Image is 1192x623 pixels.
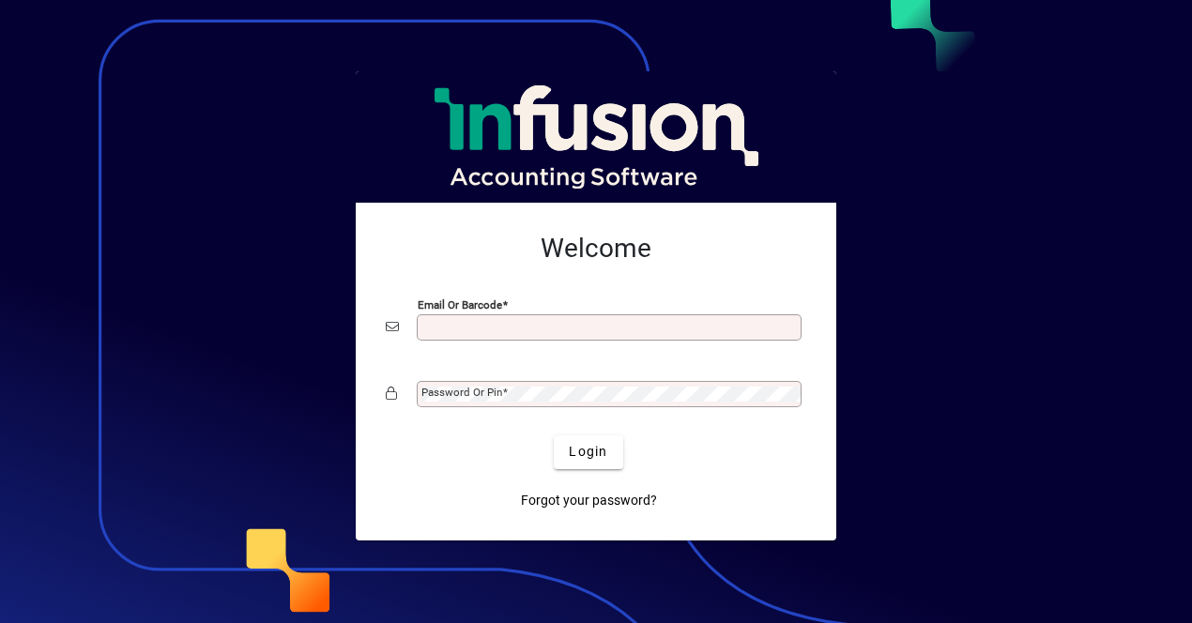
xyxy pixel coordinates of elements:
[418,297,502,311] mat-label: Email or Barcode
[421,386,502,399] mat-label: Password or Pin
[554,435,622,469] button: Login
[513,484,665,518] a: Forgot your password?
[386,233,806,265] h2: Welcome
[569,442,607,462] span: Login
[521,491,657,510] span: Forgot your password?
